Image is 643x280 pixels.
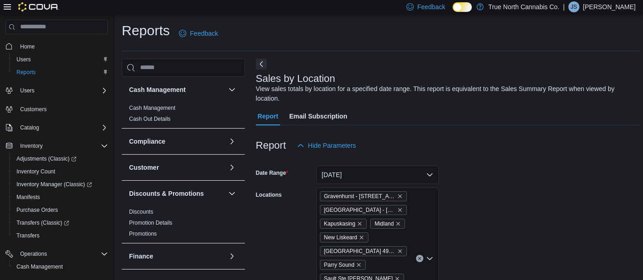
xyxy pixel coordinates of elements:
button: [DATE] [316,166,439,184]
span: Kapuskasing [320,219,367,229]
h3: Report [256,140,286,151]
div: View sales totals by location for a specified date range. This report is equivalent to the Sales ... [256,84,635,103]
a: Transfers [13,230,43,241]
button: Compliance [227,136,238,147]
span: Customers [16,103,108,115]
span: Manifests [13,192,108,203]
a: Adjustments (Classic) [9,152,112,165]
button: Catalog [16,122,43,133]
a: Cash Management [13,261,66,272]
div: Jennifer Schnakenberg [568,1,579,12]
a: Transfers (Classic) [13,217,73,228]
h3: Customer [129,163,159,172]
button: Finance [129,252,225,261]
a: Reports [13,67,39,78]
button: Next [256,59,267,70]
button: Users [16,85,38,96]
span: Inventory Manager (Classic) [13,179,108,190]
span: Parry Sound [324,260,355,269]
button: Inventory Count [9,165,112,178]
span: Email Subscription [289,107,347,125]
span: Users [13,54,108,65]
div: Discounts & Promotions [122,206,245,243]
button: Remove Midland from selection in this group [395,221,401,226]
button: Operations [16,248,51,259]
span: Report [258,107,278,125]
span: Transfers [13,230,108,241]
h3: Finance [129,252,153,261]
button: Compliance [129,137,225,146]
a: Home [16,41,38,52]
input: Dark Mode [453,2,472,12]
span: Inventory Count [16,168,55,175]
span: Adjustments (Classic) [16,155,76,162]
span: Catalog [20,124,39,131]
span: Customers [20,106,47,113]
button: Hide Parameters [293,136,360,155]
span: Inventory [16,140,108,151]
button: Catalog [2,121,112,134]
p: | [563,1,565,12]
h3: Sales by Location [256,73,335,84]
span: Home [16,41,108,52]
p: True North Cannabis Co. [488,1,559,12]
a: Discounts [129,209,153,215]
span: [GEOGRAPHIC_DATA] - [STREET_ADDRESS] [324,205,395,215]
span: Inventory [20,142,43,150]
button: Remove Kapuskasing from selection in this group [357,221,362,226]
button: Inventory [2,140,112,152]
span: Cash Out Details [129,115,171,123]
button: Remove New Liskeard from selection in this group [359,235,364,240]
button: Discounts & Promotions [227,188,238,199]
span: Users [16,85,108,96]
a: Manifests [13,192,43,203]
a: Transfers (Classic) [9,216,112,229]
button: Discounts & Promotions [129,189,225,198]
button: Remove Parry Sound from selection in this group [356,262,362,268]
button: Customers [2,102,112,116]
span: Parry Sound [320,260,366,270]
button: Open list of options [426,255,433,262]
img: Cova [18,2,59,11]
button: Home [2,40,112,53]
h3: Cash Management [129,85,186,94]
span: Midland [370,219,405,229]
button: Customer [129,163,225,172]
button: Users [9,53,112,66]
button: Manifests [9,191,112,204]
span: Cash Management [13,261,108,272]
a: Inventory Manager (Classic) [13,179,96,190]
button: Clear input [416,255,423,262]
a: Users [13,54,34,65]
button: Operations [2,248,112,260]
span: Users [16,56,31,63]
span: Operations [20,250,47,258]
span: Manifests [16,194,40,201]
a: Customers [16,104,50,115]
a: Purchase Orders [13,205,62,215]
button: Cash Management [129,85,225,94]
h1: Reports [122,22,170,40]
button: Remove Huntsville - 30 Main St E from selection in this group [397,207,403,213]
a: Adjustments (Classic) [13,153,80,164]
button: Cash Management [227,84,238,95]
button: Transfers [9,229,112,242]
span: Inventory Manager (Classic) [16,181,92,188]
span: Cash Management [16,263,63,270]
button: Customer [227,162,238,173]
label: Locations [256,191,282,199]
span: Huntsville - 30 Main St E [320,205,407,215]
button: Finance [227,251,238,262]
span: Promotions [129,230,157,237]
button: Remove North Bay 496 main from selection in this group [397,248,403,254]
span: New Liskeard [324,233,357,242]
button: Reports [9,66,112,79]
a: Cash Management [129,105,175,111]
span: Gravenhurst - 125 Muskoka Rd S [320,191,407,201]
span: Home [20,43,35,50]
p: [PERSON_NAME] [583,1,636,12]
span: Feedback [190,29,218,38]
span: North Bay 496 main [320,246,407,256]
h3: Compliance [129,137,165,146]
